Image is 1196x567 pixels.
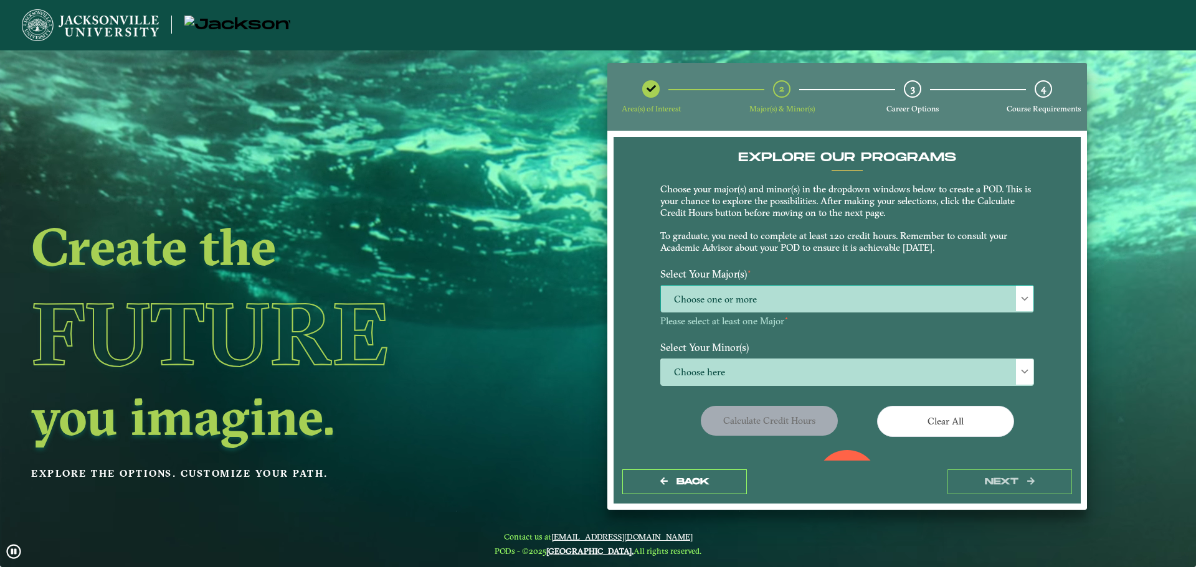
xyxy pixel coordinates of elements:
span: 4 [1041,83,1046,95]
label: Select Your Major(s) [651,263,1043,286]
h4: EXPLORE OUR PROGRAMS [660,150,1034,165]
a: [GEOGRAPHIC_DATA]. [546,546,634,556]
p: Please select at least one Major [660,316,1034,327]
sup: ⋆ [784,314,789,322]
h2: you imagine. [31,390,507,443]
span: PODs - ©2025 All rights reserved. [495,546,701,556]
p: Choose your major(s) and minor(s) in the dropdown windows below to create a POD. This is your cha... [660,184,1034,254]
span: Career Options [886,104,939,113]
span: Area(s) of Interest [622,104,681,113]
span: Choose here [661,359,1033,386]
span: Back [676,476,710,487]
img: Jacksonville University logo [184,16,290,35]
span: Major(s) & Minor(s) [749,104,815,113]
label: Select Your Minor(s) [651,335,1043,358]
span: 2 [779,83,784,95]
h2: Create the [31,220,507,273]
button: next [947,469,1072,495]
p: Explore the options. Customize your path. [31,464,507,483]
a: [EMAIL_ADDRESS][DOMAIN_NAME] [551,532,693,541]
span: 3 [911,83,915,95]
button: Back [622,469,747,495]
h1: Future [31,277,507,390]
img: Jacksonville University logo [22,9,159,41]
button: Calculate credit hours [701,406,838,435]
sup: ⋆ [747,266,752,276]
span: Choose one or more [661,286,1033,312]
button: Clear All [877,406,1014,436]
span: Course Requirements [1007,104,1081,113]
span: Contact us at [495,532,701,541]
